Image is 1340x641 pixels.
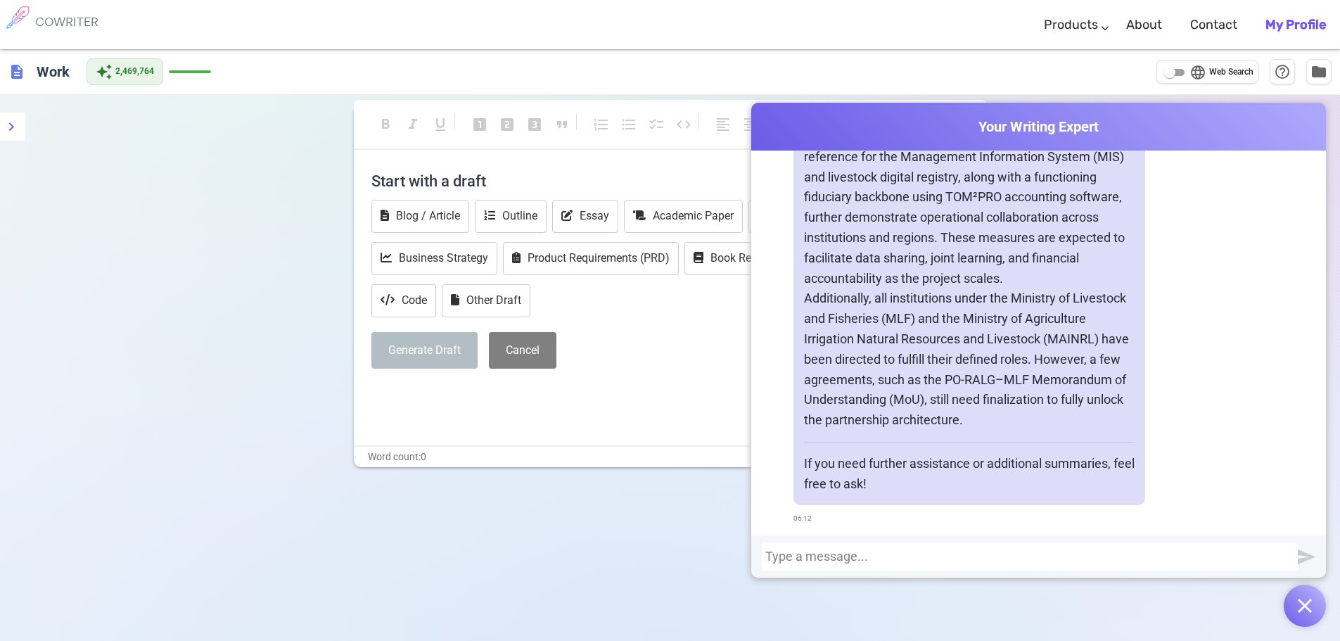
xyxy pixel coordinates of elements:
span: format_list_bulleted [620,116,637,133]
button: Code [371,284,436,317]
span: checklist [648,116,665,133]
span: looks_one [471,116,488,133]
span: format_align_center [742,116,759,133]
button: Generate Draft [371,332,478,369]
span: format_bold [377,116,394,133]
span: 2,469,764 [115,65,154,79]
img: Send [1298,548,1315,566]
button: Book Report [684,242,780,275]
button: Help & Shortcuts [1270,59,1295,84]
span: language [1189,64,1206,81]
button: Business Strategy [371,242,497,275]
p: Additionally, all institutions under the Ministry of Livestock and Fisheries (MLF) and the Minist... [804,288,1135,431]
span: format_list_numbered [593,116,610,133]
img: Open chat [1298,599,1312,613]
div: Word count: 0 [354,447,987,467]
h6: COWRITER [35,15,98,28]
span: format_quote [554,116,570,133]
span: format_align_left [715,116,732,133]
button: Manage Documents [1306,59,1332,84]
a: My Profile [1265,4,1326,46]
span: Web Search [1209,65,1253,80]
h4: Start with a draft [371,164,969,198]
a: Products [1044,4,1098,46]
span: auto_awesome [96,63,113,80]
p: If you need further assistance or additional summaries, feel free to ask! [804,454,1135,495]
a: About [1126,4,1162,46]
h6: Click to edit title [31,58,75,86]
button: Product Requirements (PRD) [503,242,679,275]
span: description [8,63,25,80]
button: Academic Paper [624,200,743,233]
span: format_italic [404,116,421,133]
span: 06:12 [793,509,812,529]
button: Cancel [489,332,556,369]
b: My Profile [1265,17,1326,32]
span: code [675,116,692,133]
span: looks_two [499,116,516,133]
span: help_outline [1274,63,1291,80]
span: folder [1310,63,1327,80]
button: Marketing Campaign [748,200,889,233]
button: Outline [475,200,547,233]
span: looks_3 [526,116,543,133]
a: Contact [1190,4,1237,46]
button: Blog / Article [371,200,469,233]
button: Essay [552,200,618,233]
span: format_underlined [432,116,449,133]
button: Other Draft [442,284,530,317]
span: Your Writing Expert [751,117,1326,137]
